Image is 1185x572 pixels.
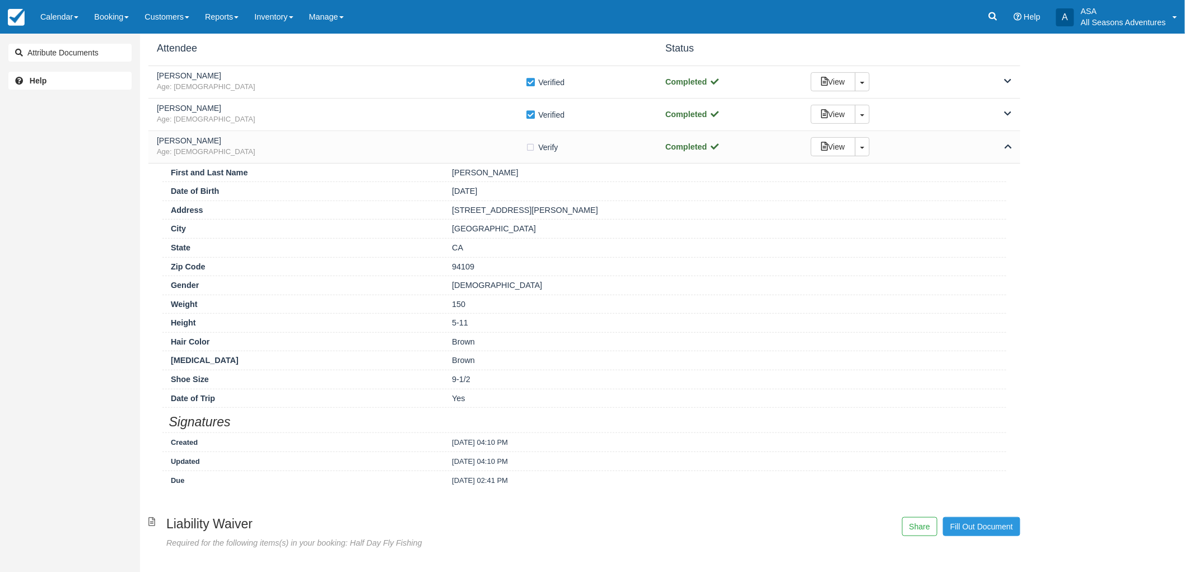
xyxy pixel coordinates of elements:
small: [DATE] 02:41 PM [452,476,508,485]
div: Weight [162,299,444,310]
div: [MEDICAL_DATA] [162,355,444,366]
span: Age: [DEMOGRAPHIC_DATA] [157,82,526,92]
div: Address [162,204,444,216]
div: City [162,223,444,235]
a: Fill Out Document [943,517,1020,536]
div: 94109 [444,261,1006,273]
small: Due [171,476,184,485]
div: A [1056,8,1074,26]
h2: Liability Waiver [166,517,708,531]
h5: [PERSON_NAME] [157,72,526,80]
span: Verified [539,77,565,88]
a: View [811,105,856,124]
button: Attribute Documents [8,44,132,62]
strong: Completed [665,110,720,119]
span: Help [1024,12,1041,21]
div: Brown [444,355,1006,366]
div: [STREET_ADDRESS][PERSON_NAME] [444,204,1006,216]
div: Date of Birth [162,185,444,197]
span: Age: [DEMOGRAPHIC_DATA] [157,147,526,157]
img: checkfront-main-nav-mini-logo.png [8,9,25,26]
i: Help [1014,13,1021,21]
span: Verify [539,142,558,153]
div: [DATE] [444,185,1006,197]
p: ASA [1081,6,1166,17]
div: Shoe Size [162,374,444,385]
div: Gender [162,280,444,291]
div: First and Last Name [162,167,444,179]
div: [GEOGRAPHIC_DATA] [444,223,1006,235]
div: Yes [444,393,1006,404]
a: Help [8,72,132,90]
a: View [811,137,856,156]
span: Verified [539,109,565,120]
small: Created [171,438,198,447]
h5: [PERSON_NAME] [157,137,526,145]
div: State [162,242,444,254]
small: [DATE] 04:10 PM [452,457,508,466]
div: [PERSON_NAME] [444,167,1006,179]
small: Updated [171,457,200,466]
div: Zip Code [162,261,444,273]
div: 9-1/2 [444,374,1006,385]
strong: Completed [665,142,720,151]
p: All Seasons Adventures [1081,17,1166,28]
div: Hair Color [162,336,444,348]
h4: Status [657,43,802,54]
b: Help [30,76,46,85]
div: Required for the following items(s) in your booking: Half Day Fly Fishing [166,537,708,549]
strong: Completed [665,77,720,86]
h5: [PERSON_NAME] [157,104,526,113]
div: Height [162,317,444,329]
div: CA [444,242,1006,254]
div: Date of Trip [162,393,444,404]
a: View [811,72,856,91]
div: Brown [444,336,1006,348]
div: 5-11 [444,317,1006,329]
div: 150 [444,299,1006,310]
h4: Attendee [148,43,657,54]
div: [DEMOGRAPHIC_DATA] [444,280,1006,291]
h2: Signatures [162,411,1006,429]
span: Age: [DEMOGRAPHIC_DATA] [157,114,526,125]
button: Share [902,517,937,536]
small: [DATE] 04:10 PM [452,438,508,447]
